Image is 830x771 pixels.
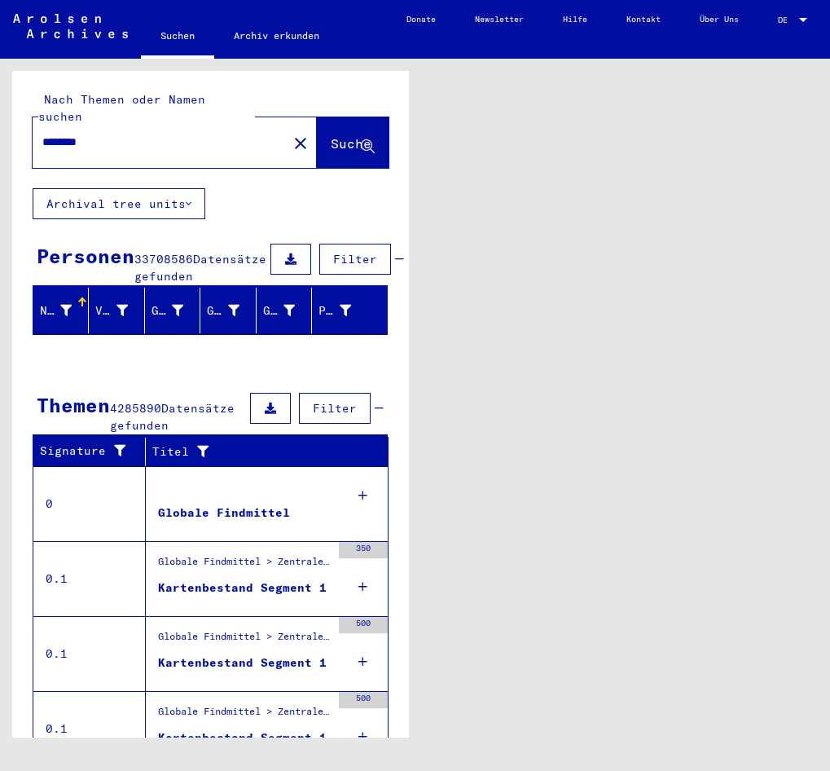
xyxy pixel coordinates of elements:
[263,302,295,319] div: Geburtsdatum
[158,654,327,672] div: Kartenbestand Segment 1
[134,252,193,267] span: 33708586
[207,302,239,319] div: Geburt‏
[33,188,205,219] button: Archival tree units
[40,297,92,324] div: Nachname
[152,297,204,324] div: Geburtsname
[339,692,388,708] div: 500
[95,302,127,319] div: Vorname
[40,302,72,319] div: Nachname
[152,443,356,460] div: Titel
[319,244,391,275] button: Filter
[13,14,128,38] img: Arolsen_neg.svg
[200,288,256,333] mat-header-cell: Geburt‏
[158,554,331,577] div: Globale Findmittel > Zentrale Namenkartei > Karteikarten, die im Rahmen der sequentiellen Massend...
[134,252,266,284] span: Datensätze gefunden
[40,443,133,460] div: Signature
[331,135,371,152] span: Suche
[312,288,386,333] mat-header-cell: Prisoner #
[40,438,149,465] div: Signature
[37,390,110,420] div: Themen
[33,541,146,616] td: 0.1
[339,617,388,633] div: 500
[284,126,317,159] button: Clear
[318,302,350,319] div: Prisoner #
[158,579,327,597] div: Kartenbestand Segment 1
[778,15,796,24] span: DE
[145,288,200,333] mat-header-cell: Geburtsname
[33,288,89,333] mat-header-cell: Nachname
[141,16,214,59] a: Suchen
[158,504,290,522] div: Globale Findmittel
[33,616,146,691] td: 0.1
[152,302,183,319] div: Geburtsname
[33,466,146,541] td: 0
[95,297,147,324] div: Vorname
[339,542,388,558] div: 350
[37,241,134,271] div: Personen
[158,629,331,652] div: Globale Findmittel > Zentrale Namenkartei > Hinweiskarten und Originale, die in T/D-Fällen aufgef...
[214,16,339,55] a: Archiv erkunden
[299,393,371,424] button: Filter
[333,252,377,267] span: Filter
[110,401,235,433] span: Datensätze gefunden
[33,691,146,766] td: 0.1
[257,288,312,333] mat-header-cell: Geburtsdatum
[317,117,389,168] button: Suche
[158,704,331,727] div: Globale Findmittel > Zentrale Namenkartei > Karten, die während oder unmittelbar vor der sequenti...
[318,297,371,324] div: Prisoner #
[313,401,357,416] span: Filter
[38,92,205,124] mat-label: Nach Themen oder Namen suchen
[158,729,327,747] div: Kartenbestand Segment 1
[291,134,310,153] mat-icon: close
[89,288,144,333] mat-header-cell: Vorname
[152,438,372,465] div: Titel
[207,297,259,324] div: Geburt‏
[263,297,315,324] div: Geburtsdatum
[110,401,161,416] span: 4285890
